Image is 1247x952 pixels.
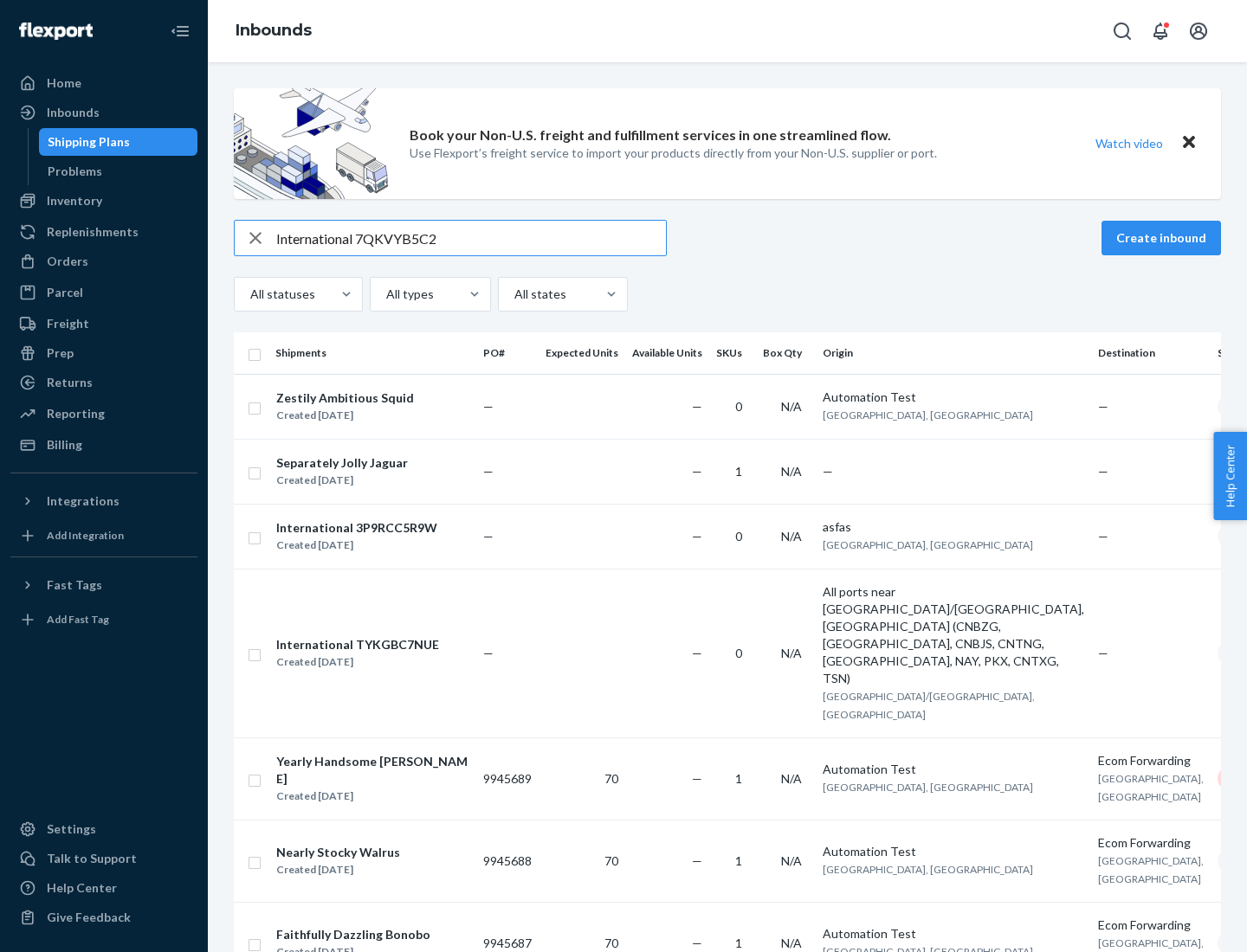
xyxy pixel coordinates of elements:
[823,925,1084,942] div: Automation Test
[19,23,93,40] img: Flexport logo
[1098,464,1108,479] span: —
[276,636,439,653] div: International TYKGBC7NUE
[781,646,802,660] span: N/A
[756,332,816,374] th: Box Qty
[1084,131,1174,156] button: Watch video
[735,529,742,544] span: 0
[10,339,197,367] a: Prep
[1098,854,1204,885] span: [GEOGRAPHIC_DATA], [GEOGRAPHIC_DATA]
[1098,646,1108,660] span: —
[48,163,102,180] div: Problems
[47,344,74,362] div: Prep
[476,820,539,902] td: 9945688
[276,537,437,554] div: Created [DATE]
[781,936,802,950] span: N/A
[483,464,494,479] span: —
[10,904,197,931] button: Give Feedback
[47,374,93,391] div: Returns
[276,788,468,805] div: Created [DATE]
[735,853,742,868] span: 1
[823,408,1033,421] span: [GEOGRAPHIC_DATA], [GEOGRAPHIC_DATA]
[10,487,197,515] button: Integrations
[1105,14,1140,48] button: Open Search Box
[10,187,197,215] a: Inventory
[1213,432,1247,520] span: Help Center
[781,464,802,479] span: N/A
[483,399,494,414] span: —
[47,405,105,422] div: Reporting
[39,158,198,185] a: Problems
[276,221,666,255] input: Search inbounds by name, destination, msku...
[476,332,539,374] th: PO#
[1098,399,1108,414] span: —
[709,332,756,374] th: SKUs
[10,431,197,459] a: Billing
[823,761,1084,778] div: Automation Test
[47,879,117,897] div: Help Center
[604,936,618,950] span: 70
[692,853,702,868] span: —
[10,606,197,634] a: Add Fast Tag
[249,286,250,303] input: All statuses
[1181,14,1216,48] button: Open account menu
[47,315,89,332] div: Freight
[10,310,197,338] a: Freight
[276,389,414,407] div: Zestily Ambitious Squid
[1091,332,1211,374] th: Destination
[276,653,439,671] div: Created [DATE]
[735,464,742,479] span: 1
[276,472,408,489] div: Created [DATE]
[823,863,1033,876] span: [GEOGRAPHIC_DATA], [GEOGRAPHIC_DATA]
[47,74,81,92] div: Home
[47,192,102,209] div: Inventory
[1102,221,1221,255] button: Create inbound
[781,853,802,868] span: N/A
[692,646,702,660] span: —
[276,407,414,424] div: Created [DATE]
[692,399,702,414] span: —
[823,781,1033,794] span: [GEOGRAPHIC_DATA], [GEOGRAPHIC_DATA]
[276,454,408,472] div: Separately Jolly Jaguar
[823,843,1084,860] div: Automation Test
[47,909,131,926] div: Give Feedback
[476,737,539,820] td: 9945689
[823,538,1033,551] span: [GEOGRAPHIC_DATA], [GEOGRAPHIC_DATA]
[47,528,124,543] div: Add Integration
[276,926,430,943] div: Faithfully Dazzling Bonobo
[1178,131,1200,156] button: Close
[236,21,312,40] a: Inbounds
[735,936,742,950] span: 1
[735,399,742,414] span: 0
[823,583,1084,687] div: All ports near [GEOGRAPHIC_DATA]/[GEOGRAPHIC_DATA], [GEOGRAPHIC_DATA] (CNBZG, [GEOGRAPHIC_DATA], ...
[1098,772,1204,803] span: [GEOGRAPHIC_DATA], [GEOGRAPHIC_DATA]
[47,253,88,270] div: Orders
[604,771,618,786] span: 70
[410,125,891,145] p: Book your Non-U.S. freight and fulfillment services in one streamlined flow.
[47,850,137,867] div: Talk to Support
[47,284,83,301] div: Parcel
[10,248,197,275] a: Orders
[1143,14,1178,48] button: Open notifications
[781,399,802,414] span: N/A
[823,690,1035,721] span: [GEOGRAPHIC_DATA]/[GEOGRAPHIC_DATA], [GEOGRAPHIC_DATA]
[10,218,197,246] a: Replenishments
[735,771,742,786] span: 1
[692,529,702,544] span: —
[781,529,802,544] span: N/A
[384,286,386,303] input: All types
[276,753,468,788] div: Yearly Handsome [PERSON_NAME]
[10,571,197,599] button: Fast Tags
[10,522,197,550] a: Add Integration
[823,464,833,479] span: —
[39,128,198,156] a: Shipping Plans
[410,145,937,162] p: Use Flexport’s freight service to import your products directly from your Non-U.S. supplier or port.
[10,874,197,902] a: Help Center
[47,576,102,594] div: Fast Tags
[692,771,702,786] span: —
[823,518,1084,536] div: asfas
[276,519,437,537] div: International 3P9RCC5R9W
[1098,834,1204,852] div: Ecom Forwarding
[10,845,197,872] a: Talk to Support
[47,104,100,121] div: Inbounds
[604,853,618,868] span: 70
